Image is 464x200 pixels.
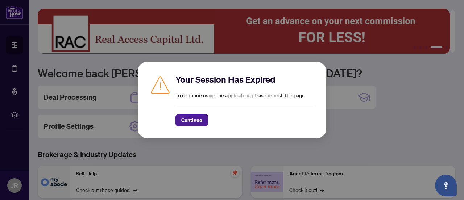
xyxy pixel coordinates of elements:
button: Continue [175,114,208,126]
span: Continue [181,114,202,126]
h2: Your Session Has Expired [175,74,315,85]
img: Caution icon [149,74,171,95]
button: Open asap [435,175,457,196]
div: To continue using the application, please refresh the page. [175,74,315,126]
